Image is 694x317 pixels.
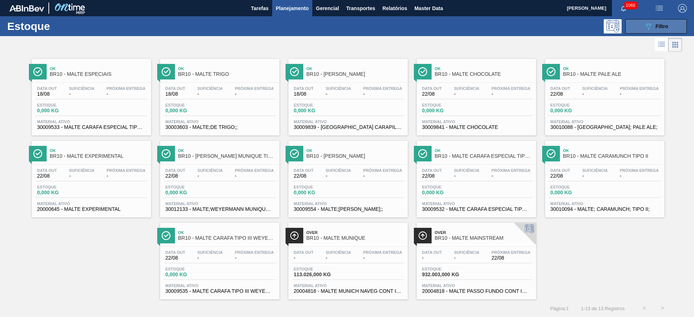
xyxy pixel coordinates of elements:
img: Ícone [33,67,42,76]
span: Material ativo [294,120,402,124]
span: Over [435,230,532,235]
span: Próxima Entrega [107,168,146,173]
span: Suficiência [454,86,479,91]
span: - [620,173,659,179]
span: - [235,91,274,97]
span: Estoque [37,103,88,107]
span: 22/08 [422,173,442,179]
span: - [454,173,479,179]
img: Ícone [33,149,42,158]
span: 22/08 [551,91,570,97]
img: userActions [655,4,664,13]
span: 22/08 [294,173,314,179]
div: Pogramando: nenhum usuário selecionado [604,19,622,34]
div: Visão em Lista [655,38,668,52]
span: Próxima Entrega [363,86,402,91]
span: Over [307,230,404,235]
span: Estoque [422,267,473,271]
span: 22/08 [37,173,57,179]
span: 22/08 [492,255,531,261]
img: Ícone [547,149,556,158]
span: - [492,173,531,179]
span: BR10 - MALTE CARAFA TIPO III WEYERMANN [178,235,276,241]
img: Ícone [290,231,299,240]
span: 1066 [624,1,637,9]
span: Material ativo [422,201,531,206]
img: Ícone [162,231,171,240]
span: Estoque [166,267,216,271]
a: ÍconeOkBR10 - MALTE ESPECIAISData out18/08Suficiência-Próxima Entrega-Estoque0,000 KGMaterial ati... [26,53,155,135]
span: Suficiência [454,250,479,255]
span: Suficiência [197,86,223,91]
span: Ok [178,148,276,153]
span: 0,000 KG [166,190,216,195]
span: - [422,255,442,261]
span: - [454,255,479,261]
span: BR10 - MALTE EXPERIMENTAL [50,153,147,159]
span: BR10 - MALTE CARAMUNCH TIPO II [563,153,661,159]
div: Visão em Cards [668,38,682,52]
span: Estoque [166,103,216,107]
span: BR10 - MALTE ESPECIAIS [50,71,147,77]
span: 0,000 KG [551,190,601,195]
span: 30009839 - MALTA CARAPILS EN BOLSA 25KG [294,125,402,130]
span: Página : 1 [550,306,569,311]
span: Material ativo [422,283,531,288]
span: Data out [294,86,314,91]
span: - [69,91,94,97]
span: Suficiência [197,250,223,255]
a: ÍconeOkBR10 - [PERSON_NAME] MUNIQUE TIPO 1Data out22/08Suficiência-Próxima Entrega-Estoque0,000 K... [155,135,283,217]
span: Gerencial [316,4,339,13]
span: 30010088 - MALTE; PALE ALE; [551,125,659,130]
span: - [492,91,531,97]
span: Próxima Entrega [620,86,659,91]
span: Ok [435,148,532,153]
span: 20004816 - MALTE MUNICH NAVEG CONT IMPORT SUP 40% [294,288,402,294]
span: Data out [551,168,570,173]
span: 0,000 KG [422,190,473,195]
a: ÍconeOkBR10 - MALTE EXPERIMENTALData out22/08Suficiência-Próxima Entrega-Estoque0,000 KGMaterial ... [26,135,155,217]
span: 30009533 - MALTE CARAFA ESPECIAL TIPO III WEYERMANN [37,125,146,130]
span: - [107,173,146,179]
span: BR10 - MALTE CHOCOLATE [435,71,532,77]
span: Suficiência [197,168,223,173]
span: Suficiência [454,168,479,173]
span: Data out [294,168,314,173]
span: 932.003,000 KG [422,272,473,277]
span: 0,000 KG [37,108,88,113]
img: Ícone [290,67,299,76]
span: 30009554 - MALTE;WEYERMANN CEVADA TORRADA;; [294,207,402,212]
a: ÍconeOkBR10 - [PERSON_NAME]Data out18/08Suficiência-Próxima Entrega-Estoque0,000 KGMaterial ativo... [283,53,411,135]
span: Estoque [166,185,216,189]
span: 22/08 [166,173,185,179]
span: Próxima Entrega [492,86,531,91]
span: - [235,255,274,261]
a: ÍconeOkBR10 - MALTE CHOCOLATEData out22/08Suficiência-Próxima Entrega-Estoque0,000 KGMaterial ati... [411,53,540,135]
span: Ok [563,148,661,153]
span: 30010094 - MALTE; CARAMUNCH; TIPO II; [551,207,659,212]
img: Ícone [162,149,171,158]
span: 30009841 - MALTE CHOCOLATE [422,125,531,130]
span: Data out [422,168,442,173]
span: - [326,91,351,97]
span: - [69,173,94,179]
span: 0,000 KG [294,190,344,195]
span: 0,000 KG [37,190,88,195]
span: Suficiência [326,86,351,91]
span: BR10 - MALTE WEYERMANN CEVADA TORRADA [307,153,404,159]
span: Próxima Entrega [363,250,402,255]
span: - [454,91,479,97]
span: BR10 - MALTE CORONA [307,71,404,77]
span: 18/08 [37,91,57,97]
a: ÍconeOkBR10 - MALTE PALE ALEData out22/08Suficiência-Próxima Entrega-Estoque0,000 KGMaterial ativ... [540,53,668,135]
span: Material ativo [422,120,531,124]
span: Data out [422,86,442,91]
span: Material ativo [166,283,274,288]
h1: Estoque [7,22,115,30]
span: Estoque [551,103,601,107]
span: Material ativo [37,201,146,206]
a: ÍconeOkBR10 - MALTE CARAMUNCH TIPO IIData out22/08Suficiência-Próxima Entrega-Estoque0,000 KGMate... [540,135,668,217]
span: - [197,255,223,261]
span: Material ativo [294,201,402,206]
span: 22/08 [422,91,442,97]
